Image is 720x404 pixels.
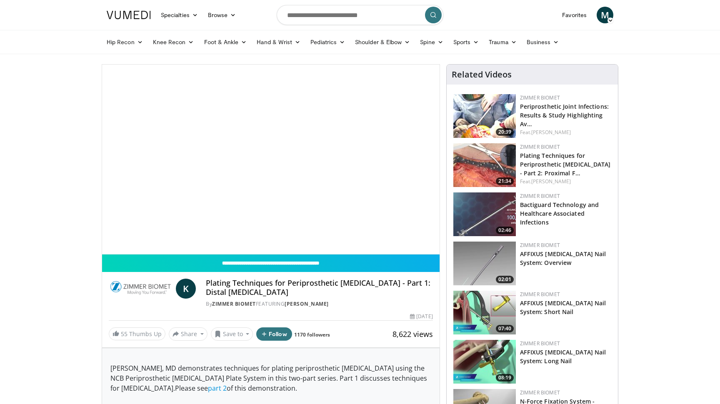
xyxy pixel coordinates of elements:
[520,242,560,249] a: Zimmer Biomet
[156,7,203,23] a: Specialties
[496,128,514,136] span: 20:39
[109,279,172,299] img: Zimmer Biomet
[531,178,571,185] a: [PERSON_NAME]
[176,279,196,299] a: K
[453,340,516,384] a: 08:19
[484,34,522,50] a: Trauma
[522,34,564,50] a: Business
[206,279,432,297] h4: Plating Techniques for Periprosthetic [MEDICAL_DATA] - Part 1: Distal [MEDICAL_DATA]
[520,129,611,136] div: Feat.
[520,299,606,316] a: AFFIXUS [MEDICAL_DATA] Nail System: Short Nail
[520,291,560,298] a: Zimmer Biomet
[496,177,514,185] span: 21:34
[392,329,433,339] span: 8,622 views
[453,291,516,334] a: 07:40
[496,325,514,332] span: 07:40
[252,34,305,50] a: Hand & Wrist
[208,384,227,393] a: part 2
[520,340,560,347] a: Zimmer Biomet
[496,227,514,234] span: 02:46
[109,327,165,340] a: 55 Thumbs Up
[557,7,592,23] a: Favorites
[453,242,516,285] img: PE3O6Z9ojHeNSk7H4xMDoxOjA4MTsiGN.150x105_q85_crop-smart_upscale.jpg
[520,102,609,128] a: Periprosthetic Joint Infections: Results & Study Highlighting Av…
[110,363,431,393] p: [PERSON_NAME], MD demonstrates techniques for plating periprosthetic [MEDICAL_DATA] using the NCB...
[211,327,253,341] button: Save to
[448,34,484,50] a: Sports
[452,70,512,80] h4: Related Videos
[102,34,148,50] a: Hip Recon
[520,389,560,396] a: Zimmer Biomet
[148,34,199,50] a: Knee Recon
[169,327,207,341] button: Share
[350,34,415,50] a: Shoulder & Elbow
[277,5,443,25] input: Search topics, interventions
[453,94,516,138] img: c4b8c862-095b-430c-a336-6d45a9d5bbc3.150x105_q85_crop-smart_upscale.jpg
[597,7,613,23] a: M
[520,201,599,226] a: Bactiguard Technology and Healthcare Associated Infections
[520,143,560,150] a: Zimmer Biomet
[453,192,516,236] a: 02:46
[121,330,127,338] span: 55
[415,34,448,50] a: Spine
[227,384,297,393] span: of this demonstration.
[453,242,516,285] a: 02:01
[520,250,606,267] a: AFFIXUS [MEDICAL_DATA] Nail System: Overview
[285,300,329,307] a: [PERSON_NAME]
[203,7,241,23] a: Browse
[294,331,330,338] a: 1170 followers
[212,300,256,307] a: Zimmer Biomet
[520,178,611,185] div: Feat.
[453,340,516,384] img: c0eba32f-3750-46e2-85bd-0889492201d2.150x105_q85_crop-smart_upscale.jpg
[453,94,516,138] a: 20:39
[453,143,516,187] a: 21:34
[520,152,611,177] a: Plating Techniques for Periprosthetic [MEDICAL_DATA] - Part 2: Proximal F…
[520,192,560,200] a: Zimmer Biomet
[107,11,151,19] img: VuMedi Logo
[410,313,432,320] div: [DATE]
[256,327,292,341] button: Follow
[305,34,350,50] a: Pediatrics
[102,65,440,254] video-js: Video Player
[206,300,432,308] div: By FEATURING
[175,384,208,393] span: Please see
[453,143,516,187] img: 0957b400-32dd-4402-b896-6ba8ad75ae1b.150x105_q85_crop-smart_upscale.jpg
[520,94,560,101] a: Zimmer Biomet
[496,374,514,382] span: 08:19
[531,129,571,136] a: [PERSON_NAME]
[453,192,516,236] img: d3d8f40d-49c1-49a9-a5ab-fc0423babe4c.150x105_q85_crop-smart_upscale.jpg
[496,276,514,283] span: 02:01
[199,34,252,50] a: Foot & Ankle
[520,348,606,365] a: AFFIXUS [MEDICAL_DATA] Nail System: Long Nail
[453,291,516,334] img: 793850bd-41ce-4d88-b1d1-754fa64ca528.150x105_q85_crop-smart_upscale.jpg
